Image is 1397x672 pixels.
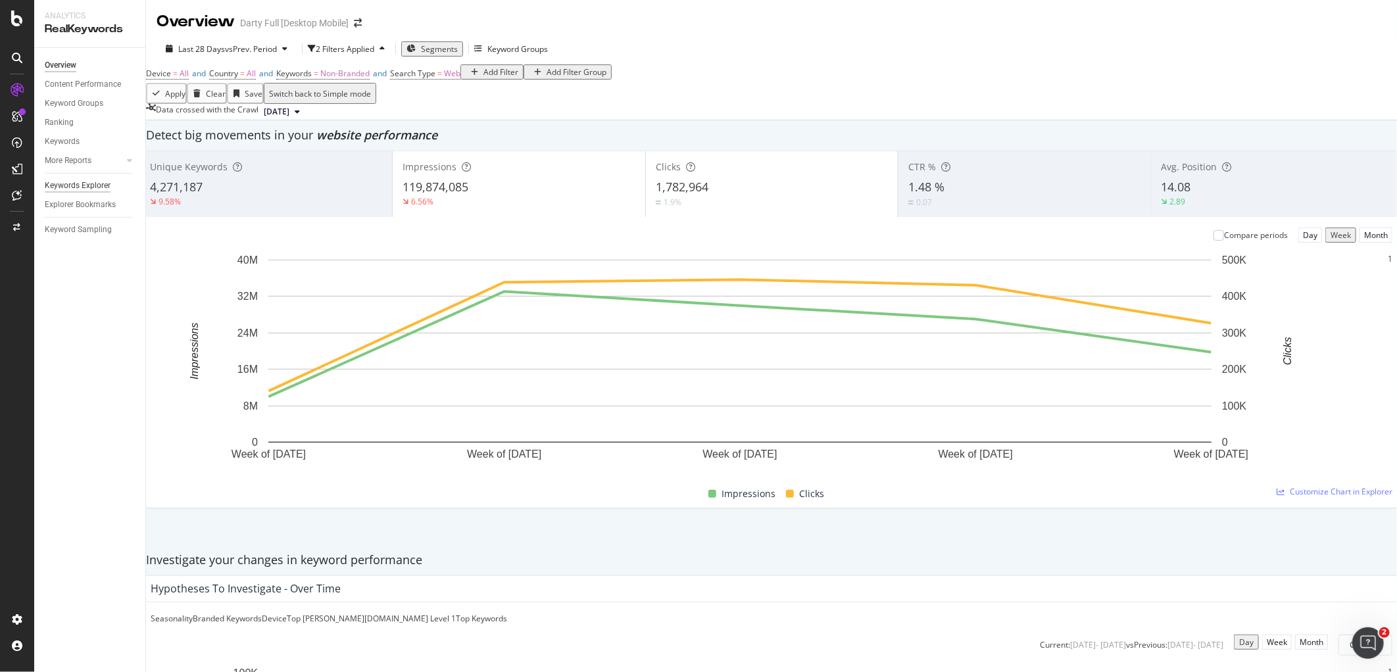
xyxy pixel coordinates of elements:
[308,38,390,59] button: 2 Filters Applied
[316,127,437,143] span: website performance
[180,68,189,79] span: All
[487,43,548,55] div: Keyword Groups
[1283,337,1294,366] text: Clicks
[156,104,258,120] div: Data crossed with the Crawl
[237,291,258,302] text: 32M
[320,68,370,79] span: Non-Branded
[1170,196,1186,207] div: 2.89
[45,78,136,91] a: Content Performance
[1338,635,1392,656] button: Clicks
[206,88,226,99] div: Clear
[1222,364,1247,375] text: 200K
[231,5,255,29] div: Close
[45,22,135,37] div: RealKeywords
[252,437,258,448] text: 0
[240,16,349,30] div: Darty Full [Desktop Mobile]
[354,18,362,28] div: arrow-right-arrow-left
[1350,639,1371,650] span: Clicks
[237,364,258,375] text: 16M
[1222,400,1247,412] text: 100K
[187,83,227,104] button: Clear
[1167,639,1223,650] div: [DATE] - [DATE]
[9,5,34,30] button: go back
[192,68,206,79] span: and
[157,11,235,33] div: Overview
[908,160,936,173] span: CTR %
[264,83,376,104] button: Switch back to Simple mode
[411,196,433,207] div: 6.56%
[1298,228,1322,243] button: Day
[193,613,262,624] div: Branded Keywords
[45,179,136,193] a: Keywords Explorer
[287,613,456,624] div: Top [PERSON_NAME][DOMAIN_NAME] Level 1
[45,135,136,149] a: Keywords
[460,64,524,80] button: Add Filter
[1222,437,1228,448] text: 0
[151,253,1329,481] svg: A chart.
[151,613,193,624] div: Seasonality
[151,582,341,595] div: Hypotheses to Investigate - Over Time
[1262,635,1292,650] button: Week
[1224,229,1288,241] div: Compare periods
[157,43,297,55] button: Last 28 DaysvsPrev. Period
[1267,636,1287,648] div: Week
[146,83,187,104] button: Apply
[45,223,112,237] div: Keyword Sampling
[232,449,306,460] text: Week of [DATE]
[173,68,178,79] span: =
[1379,627,1390,638] span: 2
[1162,179,1191,195] span: 14.08
[314,68,318,79] span: =
[474,38,548,59] button: Keyword Groups
[146,552,1397,569] div: Investigate your changes in keyword performance
[1352,627,1384,659] iframe: Intercom live chat
[1360,228,1392,243] button: Month
[269,88,371,99] div: Switch back to Simple mode
[45,135,80,149] div: Keywords
[45,179,110,193] div: Keywords Explorer
[1162,160,1217,173] span: Avg. Position
[1290,486,1392,497] span: Customize Chart in Explorer
[262,613,287,624] div: Device
[1364,229,1388,241] div: Month
[722,486,775,502] span: Impressions
[401,41,463,57] button: Segments
[45,116,136,130] a: Ranking
[45,154,91,168] div: More Reports
[524,64,612,80] button: Add Filter Group
[45,198,136,212] a: Explorer Bookmarks
[243,400,258,412] text: 8M
[1300,636,1323,648] div: Month
[206,5,231,30] button: Expand window
[45,97,103,110] div: Keyword Groups
[1277,486,1392,497] a: Customize Chart in Explorer
[45,11,135,22] div: Analytics
[45,116,74,130] div: Ranking
[1070,639,1126,650] div: [DATE] - [DATE]
[916,197,932,208] div: 0.07
[45,59,136,72] a: Overview
[258,104,305,120] button: [DATE]
[45,78,121,91] div: Content Performance
[656,160,681,173] span: Clicks
[237,327,258,339] text: 24M
[237,254,258,266] text: 40M
[247,68,256,79] span: All
[45,154,123,168] a: More Reports
[1174,449,1248,460] text: Week of [DATE]
[702,449,777,460] text: Week of [DATE]
[45,59,76,72] div: Overview
[1222,327,1247,339] text: 300K
[316,43,374,55] div: 2 Filters Applied
[146,127,1397,144] div: Detect big movements in your
[150,160,228,173] span: Unique Keywords
[178,43,225,55] span: Last 28 Days
[1234,635,1259,650] button: Day
[165,88,185,99] div: Apply
[1222,291,1247,302] text: 400K
[656,201,661,204] img: Equal
[483,66,518,78] div: Add Filter
[437,68,442,79] span: =
[79,438,184,448] a: Open in help center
